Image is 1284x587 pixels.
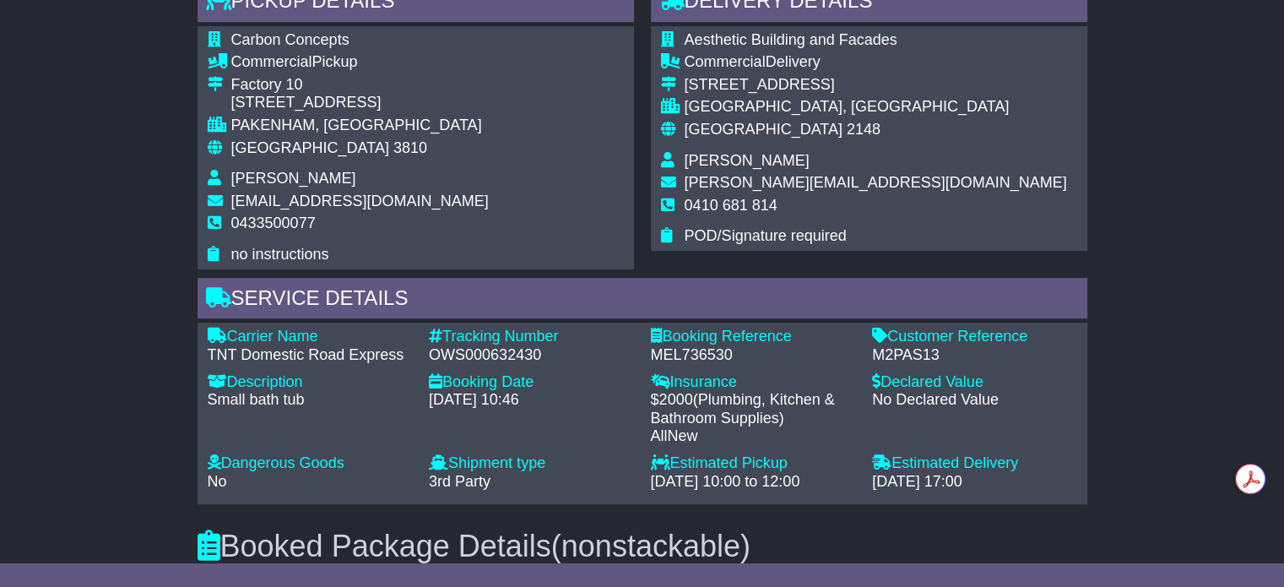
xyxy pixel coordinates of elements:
[685,174,1067,191] span: [PERSON_NAME][EMAIL_ADDRESS][DOMAIN_NAME]
[208,373,413,392] div: Description
[685,197,777,214] span: 0410 681 814
[651,391,856,446] div: $ ( )
[429,391,634,410] div: [DATE] 10:46
[208,346,413,365] div: TNT Domestic Road Express
[551,529,750,563] span: (nonstackable)
[872,373,1077,392] div: Declared Value
[872,391,1077,410] div: No Declared Value
[231,170,356,187] span: [PERSON_NAME]
[231,139,389,156] span: [GEOGRAPHIC_DATA]
[208,391,413,410] div: Small bath tub
[429,346,634,365] div: OWS000632430
[208,454,413,473] div: Dangerous Goods
[685,98,1067,117] div: [GEOGRAPHIC_DATA], [GEOGRAPHIC_DATA]
[651,427,856,446] div: AllNew
[231,193,489,209] span: [EMAIL_ADDRESS][DOMAIN_NAME]
[685,53,766,70] span: Commercial
[659,391,693,408] span: 2000
[208,328,413,346] div: Carrier Name
[685,121,842,138] span: [GEOGRAPHIC_DATA]
[651,346,856,365] div: MEL736530
[651,373,856,392] div: Insurance
[429,473,490,490] span: 3rd Party
[393,139,427,156] span: 3810
[198,278,1087,323] div: Service Details
[208,473,227,490] span: No
[872,346,1077,365] div: M2PAS13
[872,473,1077,492] div: [DATE] 17:00
[651,391,835,427] span: Plumbing, Kitchen & Bathroom Supplies
[231,31,349,48] span: Carbon Concepts
[685,76,1067,95] div: [STREET_ADDRESS]
[847,121,880,138] span: 2148
[872,454,1077,473] div: Estimated Delivery
[429,454,634,473] div: Shipment type
[651,454,856,473] div: Estimated Pickup
[231,53,489,72] div: Pickup
[231,53,312,70] span: Commercial
[429,373,634,392] div: Booking Date
[685,53,1067,72] div: Delivery
[651,328,856,346] div: Booking Reference
[231,76,489,95] div: Factory 10
[231,215,316,231] span: 0433500077
[231,117,489,135] div: PAKENHAM, [GEOGRAPHIC_DATA]
[231,246,329,263] span: no instructions
[685,227,847,244] span: POD/Signature required
[429,328,634,346] div: Tracking Number
[231,94,489,112] div: [STREET_ADDRESS]
[651,473,856,492] div: [DATE] 10:00 to 12:00
[872,328,1077,346] div: Customer Reference
[198,530,1087,563] h3: Booked Package Details
[685,152,810,169] span: [PERSON_NAME]
[685,31,897,48] span: Aesthetic Building and Facades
